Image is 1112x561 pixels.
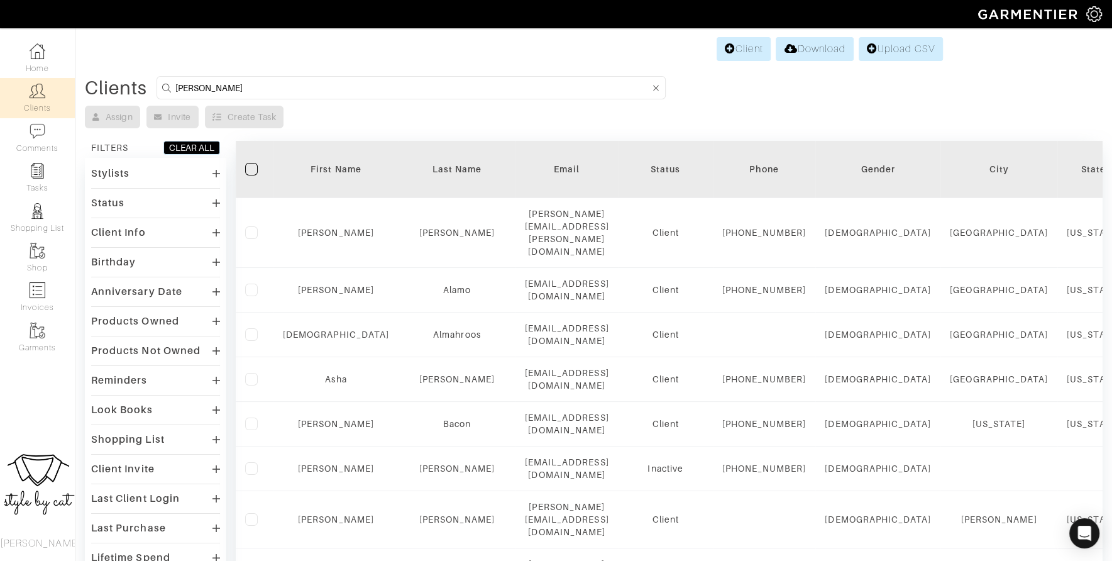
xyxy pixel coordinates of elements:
[91,492,180,505] div: Last Client Login
[628,163,703,175] div: Status
[825,418,931,430] div: [DEMOGRAPHIC_DATA]
[419,228,495,238] a: [PERSON_NAME]
[950,328,1048,341] div: [GEOGRAPHIC_DATA]
[950,163,1048,175] div: City
[525,208,609,258] div: [PERSON_NAME][EMAIL_ADDRESS][PERSON_NAME][DOMAIN_NAME]
[525,322,609,347] div: [EMAIL_ADDRESS][DOMAIN_NAME]
[815,141,940,198] th: Toggle SortBy
[825,226,931,239] div: [DEMOGRAPHIC_DATA]
[273,141,399,198] th: Toggle SortBy
[717,37,771,61] a: Client
[628,513,703,526] div: Client
[443,285,471,295] a: Alamo
[91,286,182,298] div: Anniversary Date
[628,284,703,296] div: Client
[950,373,1048,386] div: [GEOGRAPHIC_DATA]
[825,328,931,341] div: [DEMOGRAPHIC_DATA]
[91,315,179,328] div: Products Owned
[950,418,1048,430] div: [US_STATE]
[825,284,931,296] div: [DEMOGRAPHIC_DATA]
[443,419,471,429] a: Bacon
[91,433,165,446] div: Shopping List
[91,404,153,416] div: Look Books
[91,226,146,239] div: Client Info
[91,167,129,180] div: Stylists
[91,345,201,357] div: Products Not Owned
[628,226,703,239] div: Client
[525,367,609,392] div: [EMAIL_ADDRESS][DOMAIN_NAME]
[91,256,136,269] div: Birthday
[619,141,713,198] th: Toggle SortBy
[722,226,806,239] div: [PHONE_NUMBER]
[525,277,609,303] div: [EMAIL_ADDRESS][DOMAIN_NAME]
[628,328,703,341] div: Client
[722,163,806,175] div: Phone
[91,197,124,209] div: Status
[175,80,650,96] input: Search by name, email, phone, city, or state
[30,83,45,99] img: clients-icon-6bae9207a08558b7cb47a8932f037763ab4055f8c8b6bfacd5dc20c3e0201464.png
[283,330,389,340] a: [DEMOGRAPHIC_DATA]
[163,141,220,155] button: CLEAR ALL
[722,373,806,386] div: [PHONE_NUMBER]
[91,142,128,154] div: FILTERS
[91,522,166,535] div: Last Purchase
[628,373,703,386] div: Client
[859,37,943,61] a: Upload CSV
[525,501,609,538] div: [PERSON_NAME][EMAIL_ADDRESS][DOMAIN_NAME]
[169,142,214,154] div: CLEAR ALL
[525,411,609,436] div: [EMAIL_ADDRESS][DOMAIN_NAME]
[628,418,703,430] div: Client
[419,464,495,474] a: [PERSON_NAME]
[85,82,147,94] div: Clients
[91,463,155,475] div: Client Invite
[1069,518,1099,548] div: Open Intercom Messenger
[325,374,346,384] a: Asha
[30,323,45,338] img: garments-icon-b7da505a4dc4fd61783c78ac3ca0ef83fa9d6f193b1c9dc38574b1d14d53ca28.png
[298,464,374,474] a: [PERSON_NAME]
[298,419,374,429] a: [PERSON_NAME]
[950,226,1048,239] div: [GEOGRAPHIC_DATA]
[298,285,374,295] a: [PERSON_NAME]
[30,203,45,219] img: stylists-icon-eb353228a002819b7ec25b43dbf5f0378dd9e0616d9560372ff212230b889e62.png
[298,228,374,238] a: [PERSON_NAME]
[1086,6,1102,22] img: gear-icon-white-bd11855cb880d31180b6d7d6211b90ccbf57a29d726f0c71d8c61bd08dd39cc2.png
[283,163,389,175] div: First Name
[298,514,374,525] a: [PERSON_NAME]
[722,418,806,430] div: [PHONE_NUMBER]
[30,243,45,258] img: garments-icon-b7da505a4dc4fd61783c78ac3ca0ef83fa9d6f193b1c9dc38574b1d14d53ca28.png
[30,43,45,59] img: dashboard-icon-dbcd8f5a0b271acd01030246c82b418ddd0df26cd7fceb0bd07c9910d44c42f6.png
[419,514,495,525] a: [PERSON_NAME]
[30,163,45,179] img: reminder-icon-8004d30b9f0a5d33ae49ab947aed9ed385cf756f9e5892f1edd6e32f2345188e.png
[91,374,147,387] div: Reminders
[30,123,45,139] img: comment-icon-a0a6a9ef722e966f86d9cbdc48e553b5cf19dbc54f86b18d962a5391bc8f6eb6.png
[950,513,1048,526] div: [PERSON_NAME]
[825,163,931,175] div: Gender
[399,141,515,198] th: Toggle SortBy
[972,3,1086,25] img: garmentier-logo-header-white-b43fb05a5012e4ada735d5af1a66efaba907eab6374d6393d1fbf88cb4ef424d.png
[525,163,609,175] div: Email
[776,37,853,61] a: Download
[525,456,609,481] div: [EMAIL_ADDRESS][DOMAIN_NAME]
[722,284,806,296] div: [PHONE_NUMBER]
[408,163,506,175] div: Last Name
[825,373,931,386] div: [DEMOGRAPHIC_DATA]
[825,513,931,526] div: [DEMOGRAPHIC_DATA]
[419,374,495,384] a: [PERSON_NAME]
[722,462,806,475] div: [PHONE_NUMBER]
[950,284,1048,296] div: [GEOGRAPHIC_DATA]
[825,462,931,475] div: [DEMOGRAPHIC_DATA]
[628,462,703,475] div: Inactive
[433,330,480,340] a: Almahroos
[30,282,45,298] img: orders-icon-0abe47150d42831381b5fb84f609e132dff9fe21cb692f30cb5eec754e2cba89.png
